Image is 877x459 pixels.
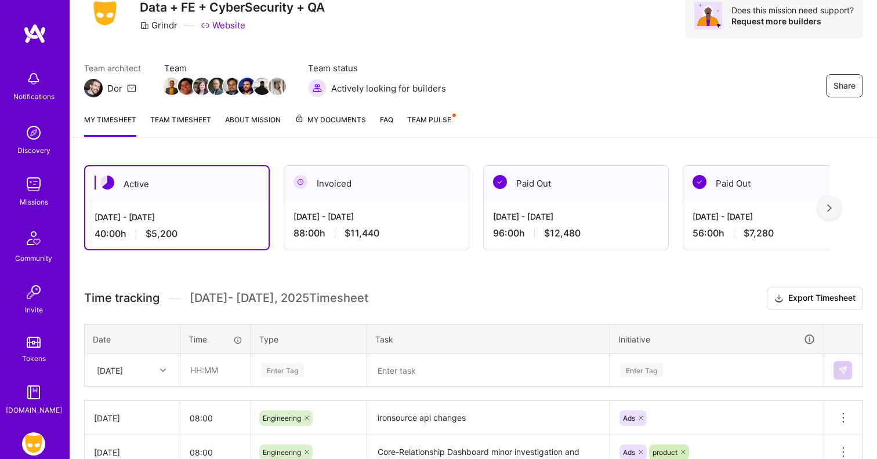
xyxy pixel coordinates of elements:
[107,82,122,94] div: Dor
[193,78,211,95] img: Team Member Avatar
[308,62,446,74] span: Team status
[84,62,141,74] span: Team architect
[19,432,48,456] a: Grindr: Data + FE + CyberSecurity + QA
[774,293,784,305] i: icon Download
[22,121,45,144] img: discovery
[201,19,245,31] a: Website
[293,227,459,239] div: 88:00 h
[20,196,48,208] div: Missions
[255,76,270,96] a: Team Member Avatar
[493,210,659,223] div: [DATE] - [DATE]
[251,324,367,354] th: Type
[838,366,847,375] img: Submit
[181,355,250,385] input: HH:MM
[380,114,393,137] a: FAQ
[263,448,301,457] span: Engineering
[22,280,45,304] img: Invite
[767,287,863,310] button: Export Timesheet
[190,291,368,305] span: [DATE] - [DATE] , 2025 Timesheet
[225,114,281,137] a: About Mission
[683,166,868,201] div: Paid Out
[140,21,149,30] i: icon CompanyGray
[25,304,43,316] div: Invite
[693,227,858,239] div: 56:00 h
[223,78,241,95] img: Team Member Avatar
[97,364,123,376] div: [DATE]
[17,144,50,156] div: Discovery
[22,352,46,365] div: Tokens
[623,414,635,422] span: Ads
[368,402,608,434] textarea: ironsource api changes
[284,166,469,201] div: Invoiced
[693,210,858,223] div: [DATE] - [DATE]
[293,175,307,189] img: Invoiced
[22,432,45,456] img: Grindr: Data + FE + CyberSecurity + QA
[261,361,304,379] div: Enter Tag
[224,76,240,96] a: Team Member Avatar
[146,228,177,240] span: $5,200
[295,114,366,137] a: My Documents
[100,176,114,190] img: Active
[178,78,195,95] img: Team Member Avatar
[164,62,285,74] span: Team
[189,333,242,345] div: Time
[95,211,259,223] div: [DATE] - [DATE]
[179,76,194,96] a: Team Member Avatar
[331,82,446,94] span: Actively looking for builders
[653,448,677,457] span: product
[94,446,171,458] div: [DATE]
[693,175,706,189] img: Paid Out
[744,227,774,239] span: $7,280
[345,227,379,239] span: $11,440
[160,367,166,373] i: icon Chevron
[694,2,722,30] img: Avatar
[367,324,610,354] th: Task
[23,23,46,44] img: logo
[308,79,327,97] img: Actively looking for builders
[407,114,455,137] a: Team Pulse
[620,361,663,379] div: Enter Tag
[484,166,668,201] div: Paid Out
[263,414,301,422] span: Engineering
[295,114,366,126] span: My Documents
[493,175,507,189] img: Paid Out
[22,381,45,404] img: guide book
[493,227,659,239] div: 96:00 h
[544,227,581,239] span: $12,480
[85,166,269,202] div: Active
[164,76,179,96] a: Team Member Avatar
[150,114,211,137] a: Team timesheet
[623,448,635,457] span: Ads
[269,78,286,95] img: Team Member Avatar
[127,83,136,93] i: icon Mail
[270,76,285,96] a: Team Member Avatar
[180,403,251,434] input: HH:MM
[238,78,256,95] img: Team Member Avatar
[731,5,854,16] div: Does this mission need support?
[84,291,160,305] span: Time tracking
[293,210,459,223] div: [DATE] - [DATE]
[22,67,45,90] img: bell
[84,79,103,97] img: Team Architect
[20,224,48,252] img: Community
[13,90,55,103] div: Notifications
[208,78,226,95] img: Team Member Avatar
[94,412,171,424] div: [DATE]
[15,252,52,264] div: Community
[731,16,854,27] div: Request more builders
[827,204,832,212] img: right
[240,76,255,96] a: Team Member Avatar
[84,114,136,137] a: My timesheet
[826,74,863,97] button: Share
[407,115,451,124] span: Team Pulse
[209,76,224,96] a: Team Member Avatar
[618,333,816,346] div: Initiative
[22,173,45,196] img: teamwork
[194,76,209,96] a: Team Member Avatar
[253,78,271,95] img: Team Member Avatar
[833,80,856,92] span: Share
[27,337,41,348] img: tokens
[95,228,259,240] div: 40:00 h
[85,324,180,354] th: Date
[140,19,177,31] div: Grindr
